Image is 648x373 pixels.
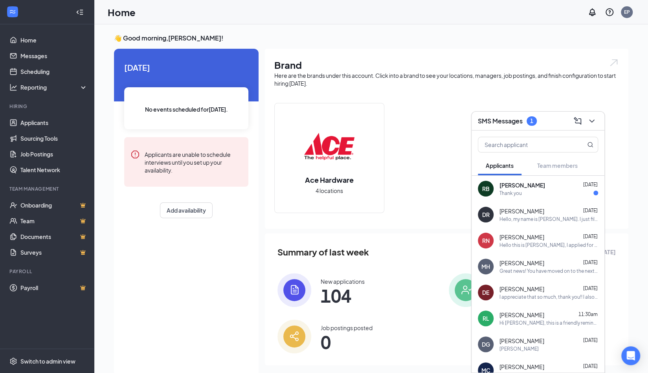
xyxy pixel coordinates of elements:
[578,311,598,317] span: 11:30am
[583,259,598,265] span: [DATE]
[583,337,598,343] span: [DATE]
[114,34,628,42] h3: 👋 Good morning, [PERSON_NAME] !
[482,237,490,244] div: RN
[499,216,598,222] div: Hello, my name is [PERSON_NAME]. I just filled out an application to be associate at your store. ...
[482,185,490,193] div: RB
[609,58,619,67] img: open.6027fd2a22e1237b5b06.svg
[20,83,88,91] div: Reporting
[499,268,598,274] div: Great news! You have moved on to the next stage of the application: Hiring Complete. We will reac...
[587,7,597,17] svg: Notifications
[449,273,483,307] img: icon
[499,190,522,197] div: Thank you
[20,213,88,229] a: TeamCrown
[499,337,544,345] span: [PERSON_NAME]
[20,115,88,130] a: Applicants
[20,146,88,162] a: Job Postings
[587,116,597,126] svg: ChevronDown
[124,61,248,73] span: [DATE]
[499,363,544,371] span: [PERSON_NAME]
[304,121,354,172] img: Ace Hardware
[145,105,228,114] span: No events scheduled for [DATE] .
[321,324,373,332] div: Job postings posted
[20,197,88,213] a: OnboardingCrown
[571,115,584,127] button: ComposeMessage
[482,288,489,296] div: DE
[321,335,373,349] span: 0
[481,263,490,270] div: MH
[277,320,311,353] img: icon
[9,8,17,16] svg: WorkstreamLogo
[321,277,365,285] div: New applications
[499,311,544,319] span: [PERSON_NAME]
[9,83,17,91] svg: Analysis
[277,273,311,307] img: icon
[537,162,578,169] span: Team members
[583,363,598,369] span: [DATE]
[76,8,84,16] svg: Collapse
[624,9,630,15] div: EP
[499,345,539,352] div: [PERSON_NAME]
[499,181,545,189] span: [PERSON_NAME]
[9,357,17,365] svg: Settings
[478,117,523,125] h3: SMS Messages
[573,116,582,126] svg: ComposeMessage
[482,340,490,348] div: DG
[605,7,614,17] svg: QuestionInfo
[530,118,533,124] div: 1
[274,58,619,72] h1: Brand
[483,314,489,322] div: RL
[499,285,544,293] span: [PERSON_NAME]
[499,207,544,215] span: [PERSON_NAME]
[160,202,213,218] button: Add availability
[20,280,88,296] a: PayrollCrown
[20,244,88,260] a: SurveysCrown
[482,211,490,219] div: DR
[9,268,86,275] div: Payroll
[9,103,86,110] div: Hiring
[20,32,88,48] a: Home
[20,357,75,365] div: Switch to admin view
[277,245,369,259] span: Summary of last week
[274,72,619,87] div: Here are the brands under this account. Click into a brand to see your locations, managers, job p...
[108,6,136,19] h1: Home
[145,150,242,174] div: Applicants are unable to schedule interviews until you set up your availability.
[499,294,598,300] div: I appreciate that so much, thank you!! I also enjoyed the interview and appreciate your time and ...
[587,141,593,148] svg: MagnifyingGlass
[321,288,365,303] span: 104
[486,162,514,169] span: Applicants
[297,175,362,185] h2: Ace Hardware
[316,186,343,195] span: 4 locations
[621,346,640,365] div: Open Intercom Messenger
[499,320,598,326] div: Hi [PERSON_NAME], this is a friendly reminder. Your meeting with Ace Hardware for Sales Associate...
[20,64,88,79] a: Scheduling
[583,208,598,213] span: [DATE]
[583,285,598,291] span: [DATE]
[583,182,598,187] span: [DATE]
[20,229,88,244] a: DocumentsCrown
[583,233,598,239] span: [DATE]
[499,233,544,241] span: [PERSON_NAME]
[499,242,598,248] div: Hello this is [PERSON_NAME], I applied for a position at ace hardware. I was curious on a status ...
[20,48,88,64] a: Messages
[130,150,140,159] svg: Error
[478,137,571,152] input: Search applicant
[499,259,544,267] span: [PERSON_NAME]
[586,115,598,127] button: ChevronDown
[20,162,88,178] a: Talent Network
[9,186,86,192] div: Team Management
[20,130,88,146] a: Sourcing Tools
